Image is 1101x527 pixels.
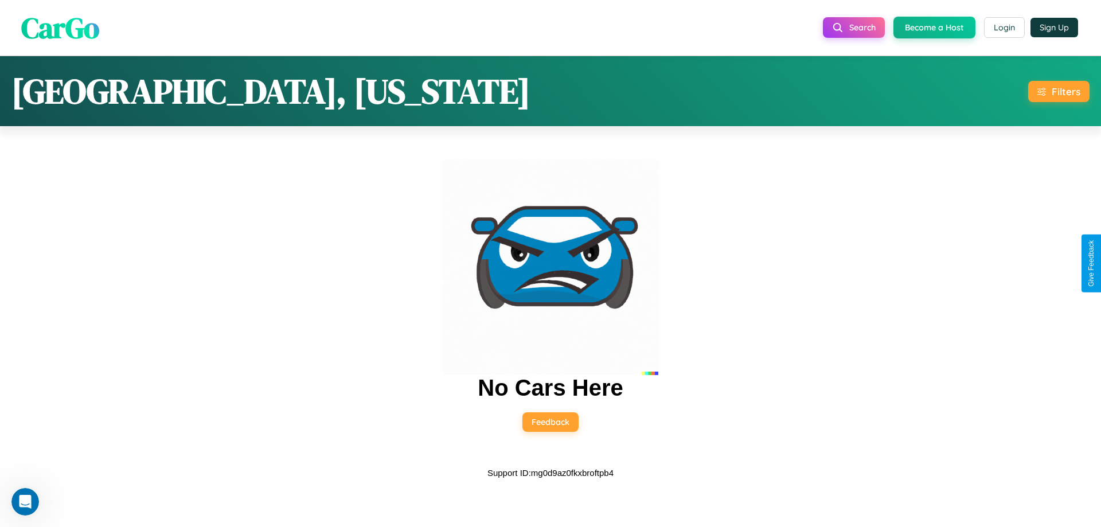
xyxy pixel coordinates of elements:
button: Sign Up [1030,18,1078,37]
img: car [443,159,658,375]
button: Login [984,17,1025,38]
iframe: Intercom live chat [11,488,39,516]
button: Become a Host [893,17,975,38]
h1: [GEOGRAPHIC_DATA], [US_STATE] [11,68,530,115]
div: Give Feedback [1087,240,1095,287]
h2: No Cars Here [478,375,623,401]
button: Feedback [522,412,579,432]
button: Search [823,17,885,38]
span: Search [849,22,876,33]
p: Support ID: mg0d9az0fkxbroftpb4 [487,465,614,481]
button: Filters [1028,81,1090,102]
span: CarGo [21,7,99,47]
div: Filters [1052,85,1080,97]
